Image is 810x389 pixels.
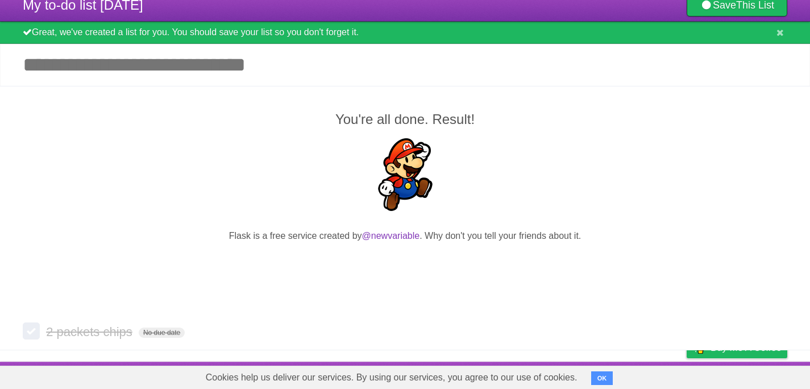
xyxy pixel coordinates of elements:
h2: You're all done. Result! [23,109,787,130]
span: Cookies help us deliver our services. By using our services, you agree to our use of cookies. [194,366,589,389]
a: Terms [633,365,658,386]
a: Suggest a feature [716,365,787,386]
img: Super Mario [369,138,442,211]
label: Done [23,322,40,340]
button: OK [591,371,613,385]
span: No due date [139,328,185,338]
span: 2 packets chips [46,325,135,339]
a: About [535,365,559,386]
a: @newvariable [362,231,420,241]
a: Privacy [672,365,701,386]
p: Flask is a free service created by . Why don't you tell your friends about it. [23,229,787,243]
span: Buy me a coffee [711,338,782,358]
a: Developers [573,365,619,386]
iframe: X Post Button [384,257,426,273]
